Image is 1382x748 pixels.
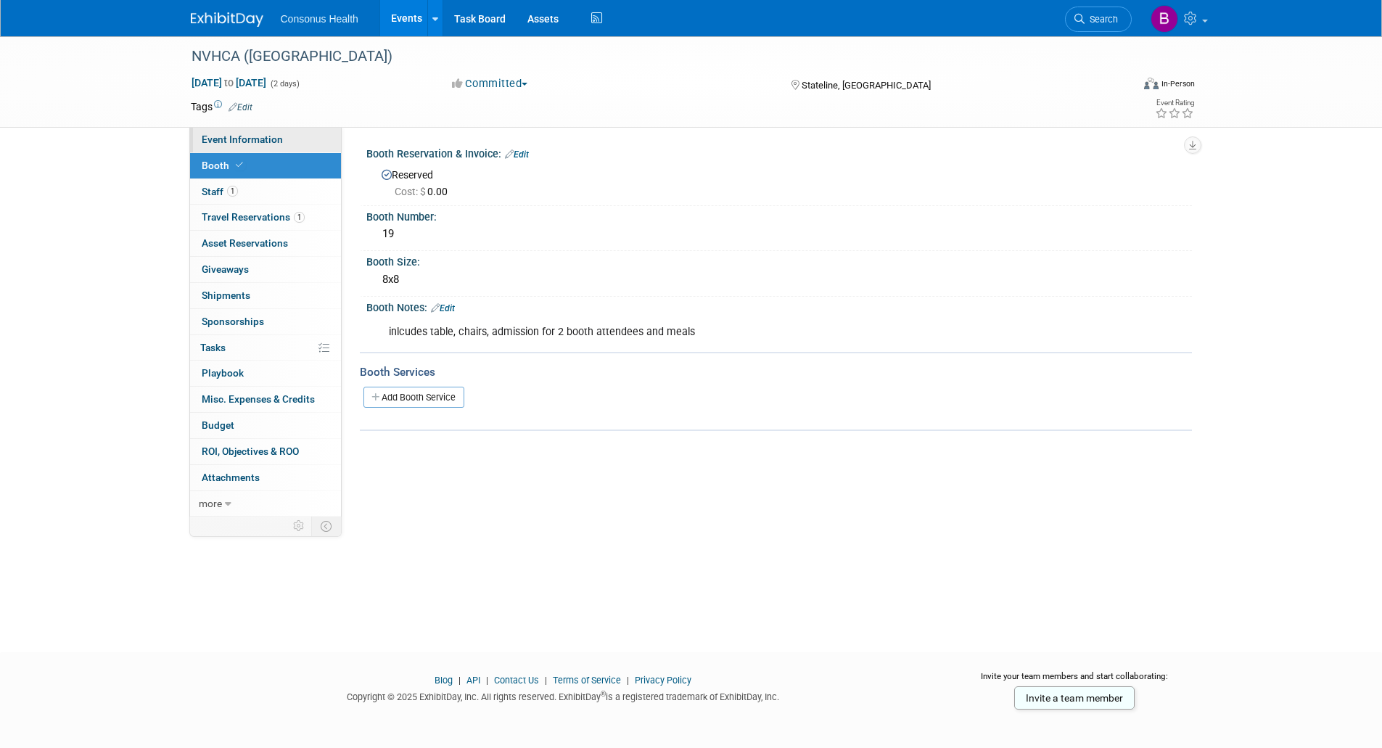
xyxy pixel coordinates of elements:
[1014,686,1135,710] a: Invite a team member
[191,99,252,114] td: Tags
[494,675,539,686] a: Contact Us
[623,675,633,686] span: |
[202,393,315,405] span: Misc. Expenses & Credits
[431,303,455,313] a: Edit
[190,127,341,152] a: Event Information
[202,419,234,431] span: Budget
[202,211,305,223] span: Travel Reservations
[505,149,529,160] a: Edit
[202,263,249,275] span: Giveaways
[287,517,312,535] td: Personalize Event Tab Strip
[281,13,358,25] span: Consonus Health
[601,690,606,698] sup: ®
[363,387,464,408] a: Add Booth Service
[190,413,341,438] a: Budget
[366,206,1192,224] div: Booth Number:
[191,12,263,27] img: ExhibitDay
[958,670,1192,692] div: Invite your team members and start collaborating:
[377,268,1181,291] div: 8x8
[202,367,244,379] span: Playbook
[447,76,533,91] button: Committed
[360,364,1192,380] div: Booth Services
[294,212,305,223] span: 1
[395,186,427,197] span: Cost: $
[366,251,1192,269] div: Booth Size:
[200,342,226,353] span: Tasks
[190,231,341,256] a: Asset Reservations
[395,186,453,197] span: 0.00
[377,223,1181,245] div: 19
[269,79,300,89] span: (2 days)
[635,675,691,686] a: Privacy Policy
[236,161,243,169] i: Booth reservation complete
[190,283,341,308] a: Shipments
[377,164,1181,199] div: Reserved
[802,80,931,91] span: Stateline, [GEOGRAPHIC_DATA]
[190,257,341,282] a: Giveaways
[202,289,250,301] span: Shipments
[1144,78,1159,89] img: Format-Inperson.png
[435,675,453,686] a: Blog
[202,472,260,483] span: Attachments
[202,316,264,327] span: Sponsorships
[229,102,252,112] a: Edit
[1155,99,1194,107] div: Event Rating
[227,186,238,197] span: 1
[190,205,341,230] a: Travel Reservations1
[482,675,492,686] span: |
[202,445,299,457] span: ROI, Objectives & ROO
[311,517,341,535] td: Toggle Event Tabs
[1085,14,1118,25] span: Search
[202,160,246,171] span: Booth
[202,237,288,249] span: Asset Reservations
[366,297,1192,316] div: Booth Notes:
[1046,75,1196,97] div: Event Format
[190,439,341,464] a: ROI, Objectives & ROO
[190,465,341,490] a: Attachments
[366,143,1192,162] div: Booth Reservation & Invoice:
[222,77,236,89] span: to
[190,153,341,178] a: Booth
[1161,78,1195,89] div: In-Person
[190,309,341,334] a: Sponsorships
[379,318,1032,347] div: inlcudes table, chairs, admission for 2 booth attendees and meals
[466,675,480,686] a: API
[190,179,341,205] a: Staff1
[541,675,551,686] span: |
[202,186,238,197] span: Staff
[1065,7,1132,32] a: Search
[199,498,222,509] span: more
[1151,5,1178,33] img: Bridget Crane
[553,675,621,686] a: Terms of Service
[190,491,341,517] a: more
[186,44,1110,70] div: NVHCA ([GEOGRAPHIC_DATA])
[455,675,464,686] span: |
[190,361,341,386] a: Playbook
[191,687,937,704] div: Copyright © 2025 ExhibitDay, Inc. All rights reserved. ExhibitDay is a registered trademark of Ex...
[190,335,341,361] a: Tasks
[202,133,283,145] span: Event Information
[190,387,341,412] a: Misc. Expenses & Credits
[191,76,267,89] span: [DATE] [DATE]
